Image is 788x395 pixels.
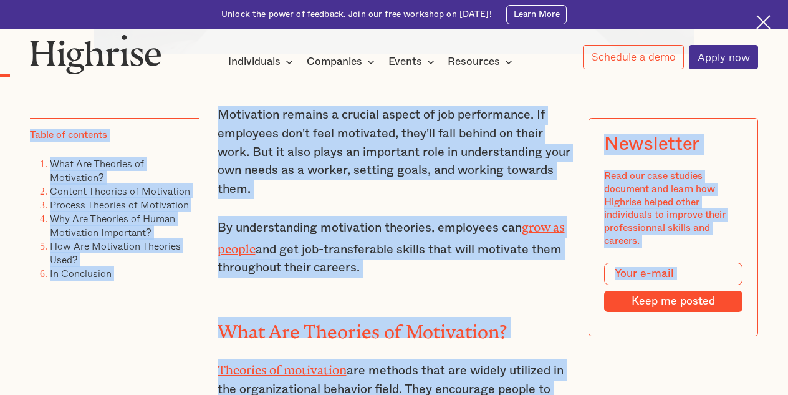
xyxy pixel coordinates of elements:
[448,54,500,69] div: Resources
[307,54,362,69] div: Companies
[604,170,742,248] div: Read our case studies document and learn how Highrise helped other individuals to improve their p...
[221,9,492,21] div: Unlock the power of feedback. Join our free workshop on [DATE]!
[218,106,571,198] p: Motivation remains a crucial aspect of job performance. If employees don't feel motivated, they'l...
[604,263,742,286] input: Your e-mail
[583,45,684,69] a: Schedule a demo
[30,34,161,74] img: Highrise logo
[218,216,571,278] p: By understanding motivation theories, employees can and get job-transferable skills that will mot...
[218,220,565,250] a: grow as people
[604,263,742,312] form: Modal Form
[50,212,175,240] a: Why Are Theories of Human Motivation Important?
[388,54,422,69] div: Events
[388,54,438,69] div: Events
[228,54,281,69] div: Individuals
[604,291,742,312] input: Keep me posted
[50,239,181,268] a: How Are Motivation Theories Used?
[604,134,699,155] div: Newsletter
[218,317,571,338] h2: What Are Theories of Motivation?
[50,266,112,281] a: In Conclusion
[50,198,189,213] a: Process Theories of Motivation
[506,5,567,24] a: Learn More
[228,54,297,69] div: Individuals
[307,54,378,69] div: Companies
[50,184,190,199] a: Content Theories of Motivation
[756,15,771,29] img: Cross icon
[689,45,758,69] a: Apply now
[448,54,516,69] div: Resources
[218,363,347,371] a: Theories of motivation
[30,129,107,142] div: Table of contents
[50,157,144,185] a: What Are Theories of Motivation?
